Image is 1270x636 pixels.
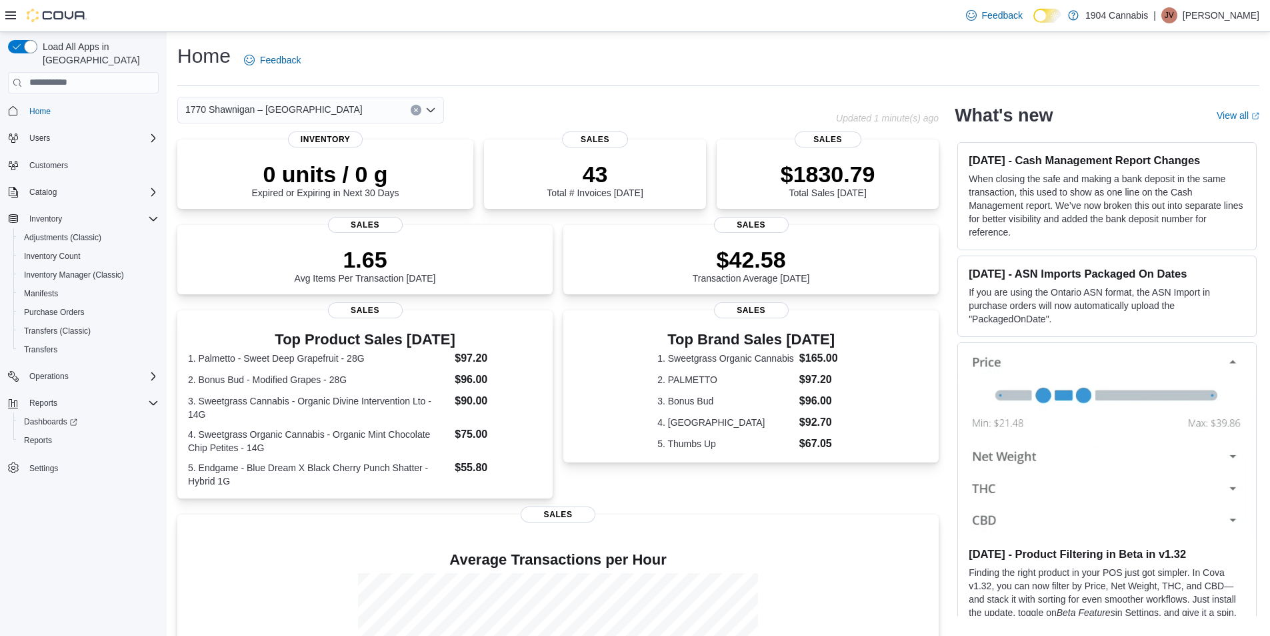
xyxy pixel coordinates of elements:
a: Dashboards [13,412,164,431]
button: Manifests [13,284,164,303]
span: Feedback [260,53,301,67]
span: Inventory Manager (Classic) [19,267,159,283]
dd: $97.20 [799,372,845,388]
span: Reports [29,398,57,408]
span: Catalog [24,184,159,200]
span: Inventory Count [24,251,81,262]
span: Customers [24,157,159,174]
p: | [1153,7,1156,23]
span: Sales [562,131,629,147]
a: Transfers [19,342,63,358]
span: Sales [521,507,595,523]
dt: 4. [GEOGRAPHIC_DATA] [657,416,794,429]
em: Beta Features [1057,607,1115,618]
span: Reports [24,395,159,411]
span: Operations [24,368,159,384]
span: Customers [29,160,68,171]
dt: 3. Bonus Bud [657,394,794,408]
a: Settings [24,460,63,476]
dd: $92.70 [799,414,845,430]
nav: Complex example [8,96,159,513]
span: Sales [714,217,789,233]
p: 1.65 [295,246,436,273]
span: Transfers [19,342,159,358]
button: Inventory [3,210,164,228]
div: Total Sales [DATE] [781,161,875,198]
button: Inventory Count [13,247,164,266]
button: Settings [3,458,164,477]
span: Sales [714,302,789,318]
div: Total # Invoices [DATE] [547,161,643,198]
button: Open list of options [425,105,436,115]
dt: 2. PALMETTO [657,373,794,386]
button: Transfers [13,340,164,359]
span: Users [29,133,50,143]
button: Operations [24,368,74,384]
p: $1830.79 [781,161,875,188]
div: Expired or Expiring in Next 30 Days [252,161,399,198]
dt: 1. Palmetto - Sweet Deep Grapefruit - 28G [188,352,449,365]
a: View allExternal link [1217,110,1259,121]
span: Operations [29,371,69,382]
span: Catalog [29,187,57,198]
span: Sales [328,217,403,233]
span: Reports [19,432,159,448]
div: Avg Items Per Transaction [DATE] [295,246,436,284]
dd: $90.00 [455,393,542,409]
span: Manifests [24,288,58,299]
h3: [DATE] - ASN Imports Packaged On Dates [969,267,1245,280]
span: Adjustments (Classic) [24,232,101,243]
a: Transfers (Classic) [19,323,96,339]
img: Cova [27,9,87,22]
p: 0 units / 0 g [252,161,399,188]
button: Purchase Orders [13,303,164,322]
span: Inventory [29,214,62,224]
dd: $97.20 [455,350,542,366]
span: 1770 Shawnigan – [GEOGRAPHIC_DATA] [185,101,363,117]
span: Home [24,103,159,119]
button: Reports [24,395,63,411]
button: Inventory Manager (Classic) [13,266,164,284]
span: Transfers (Classic) [19,323,159,339]
dd: $165.00 [799,350,845,366]
span: Feedback [982,9,1023,22]
button: Home [3,101,164,121]
span: Inventory Count [19,248,159,264]
dd: $96.00 [799,393,845,409]
span: Inventory Manager (Classic) [24,270,124,280]
a: Dashboards [19,414,83,430]
h2: What's new [955,105,1053,126]
a: Purchase Orders [19,304,90,320]
a: Manifests [19,286,63,302]
a: Home [24,103,56,119]
span: JV [1165,7,1174,23]
span: Transfers [24,344,57,355]
a: Inventory Manager (Classic) [19,267,129,283]
button: Catalog [3,183,164,202]
dd: $55.80 [455,460,542,476]
span: Reports [24,435,52,446]
button: Inventory [24,211,67,227]
span: Purchase Orders [19,304,159,320]
p: Updated 1 minute(s) ago [836,113,939,123]
p: $42.58 [693,246,810,273]
div: Jeffrey Villeneuve [1161,7,1177,23]
span: Load All Apps in [GEOGRAPHIC_DATA] [37,40,159,67]
a: Feedback [961,2,1028,29]
div: Transaction Average [DATE] [693,246,810,284]
span: Sales [795,131,861,147]
a: Adjustments (Classic) [19,230,107,246]
span: Inventory [288,131,363,147]
p: 1904 Cannabis [1085,7,1148,23]
p: 43 [547,161,643,188]
span: Settings [29,463,58,474]
p: [PERSON_NAME] [1183,7,1259,23]
span: Purchase Orders [24,307,85,318]
h3: [DATE] - Cash Management Report Changes [969,153,1245,167]
button: Catalog [24,184,62,200]
p: If you are using the Ontario ASN format, the ASN Import in purchase orders will now automatically... [969,286,1245,326]
span: Dashboards [19,414,159,430]
h1: Home [177,43,231,69]
h3: [DATE] - Product Filtering in Beta in v1.32 [969,547,1245,561]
